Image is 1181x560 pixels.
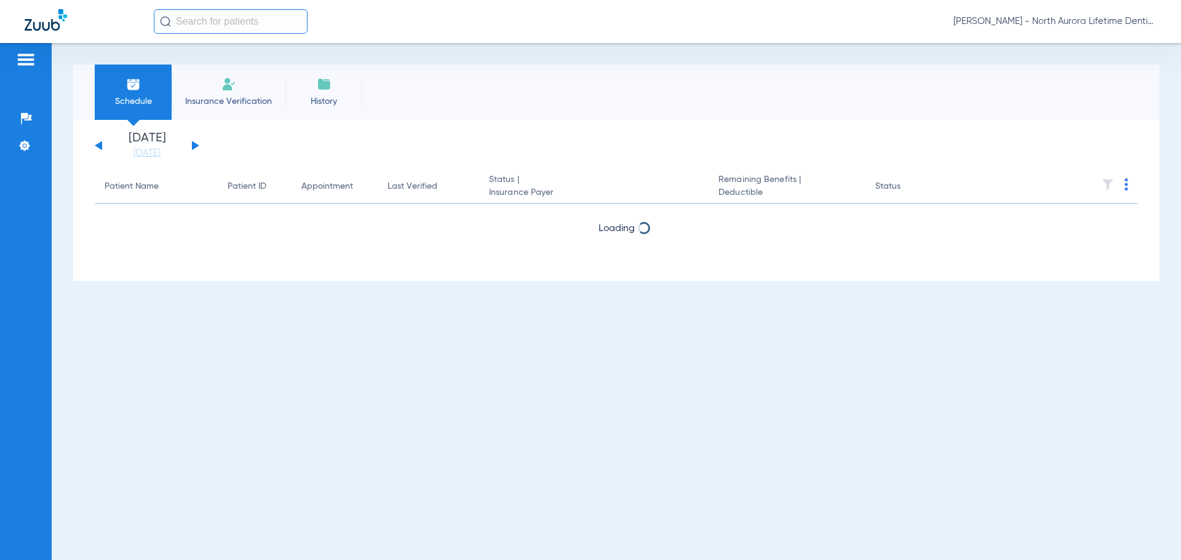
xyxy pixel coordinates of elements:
[181,95,276,108] span: Insurance Verification
[301,180,353,193] div: Appointment
[865,170,948,204] th: Status
[953,15,1156,28] span: [PERSON_NAME] - North Aurora Lifetime Dentistry
[709,170,865,204] th: Remaining Benefits |
[301,180,368,193] div: Appointment
[16,52,36,67] img: hamburger-icon
[489,186,699,199] span: Insurance Payer
[110,147,184,159] a: [DATE]
[479,170,709,204] th: Status |
[154,9,308,34] input: Search for patients
[228,180,282,193] div: Patient ID
[388,180,437,193] div: Last Verified
[718,186,855,199] span: Deductible
[105,180,159,193] div: Patient Name
[25,9,67,31] img: Zuub Logo
[160,16,171,27] img: Search Icon
[1102,178,1114,191] img: filter.svg
[388,180,469,193] div: Last Verified
[104,95,162,108] span: Schedule
[221,77,236,92] img: Manual Insurance Verification
[110,132,184,159] li: [DATE]
[1124,178,1128,191] img: group-dot-blue.svg
[228,180,266,193] div: Patient ID
[317,77,332,92] img: History
[295,95,353,108] span: History
[126,77,141,92] img: Schedule
[598,224,635,234] span: Loading
[105,180,208,193] div: Patient Name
